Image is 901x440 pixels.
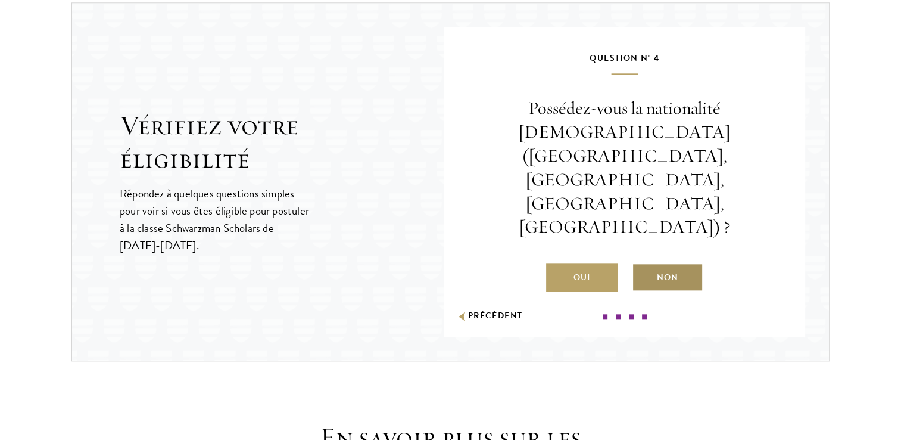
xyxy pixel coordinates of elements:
h5: Question n° 4 [480,51,769,75]
p: Possédez-vous la nationalité [DEMOGRAPHIC_DATA] ([GEOGRAPHIC_DATA], [GEOGRAPHIC_DATA], [GEOGRAPHI... [480,97,769,239]
p: Répondez à quelques questions simples pour voir si vous êtes éligible pour postuler à la classe S... [120,185,314,254]
font: Oui [573,270,590,285]
h2: Vérifiez votre éligibilité [120,109,444,176]
button: Précédent [456,310,523,323]
font: Précédent [468,309,523,322]
font: Non [657,270,678,285]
